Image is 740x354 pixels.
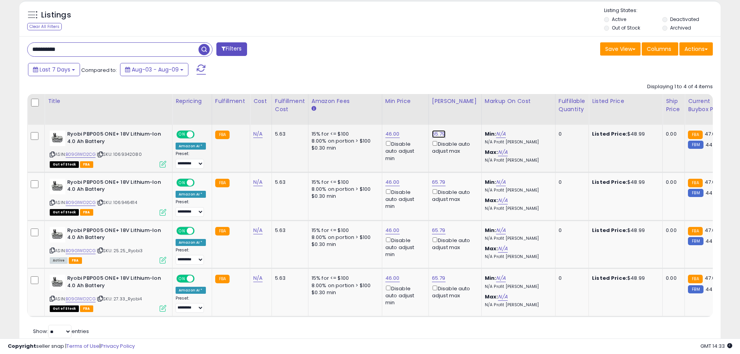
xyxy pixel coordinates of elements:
[176,199,206,217] div: Preset:
[66,342,99,350] a: Terms of Use
[41,10,71,21] h5: Listings
[592,130,627,138] b: Listed Price:
[485,140,549,145] p: N/A Profit [PERSON_NAME]
[432,97,478,105] div: [PERSON_NAME]
[312,282,376,289] div: 8.00% on portion > $100
[670,24,691,31] label: Archived
[688,97,728,113] div: Current Buybox Price
[559,131,583,138] div: 0
[312,289,376,296] div: $0.30 min
[485,293,498,300] b: Max:
[679,42,713,56] button: Actions
[312,145,376,152] div: $0.30 min
[48,97,169,105] div: Title
[275,275,302,282] div: 5.63
[81,66,117,74] span: Compared to:
[176,296,206,313] div: Preset:
[432,284,475,299] div: Disable auto adjust max
[97,151,142,157] span: | SKU: 1069342080
[275,227,302,234] div: 5.63
[496,178,505,186] a: N/A
[688,237,703,245] small: FBM
[66,248,96,254] a: B09G1WD2CG
[8,342,36,350] strong: Copyright
[67,179,162,195] b: Ryobi PBP005 ONE+ 18V Lithium-Ion 4.0 Ah Battery
[97,199,137,206] span: | SKU: 1069464114
[485,284,549,289] p: N/A Profit [PERSON_NAME]
[432,130,446,138] a: 65.79
[592,274,627,282] b: Listed Price:
[176,143,206,150] div: Amazon AI *
[385,236,423,258] div: Disable auto adjust min
[215,131,230,139] small: FBA
[485,148,498,156] b: Max:
[592,178,627,186] b: Listed Price:
[97,296,142,302] span: | SKU: 27.33_Ryobi4
[312,186,376,193] div: 8.00% on portion > $100
[705,274,719,282] span: 47.04
[50,257,68,264] span: All listings currently available for purchase on Amazon
[193,227,206,234] span: OFF
[176,191,206,198] div: Amazon AI *
[28,63,80,76] button: Last 7 Days
[50,209,79,216] span: All listings that are currently out of stock and unavailable for purchase on Amazon
[66,151,96,158] a: B09G1WD2CG
[705,227,719,234] span: 47.04
[385,274,400,282] a: 46.00
[253,97,268,105] div: Cost
[275,131,302,138] div: 5.63
[688,141,703,149] small: FBM
[647,45,671,53] span: Columns
[592,131,656,138] div: $48.99
[253,178,263,186] a: N/A
[385,188,423,210] div: Disable auto adjust min
[67,131,162,147] b: Ryobi PBP005 ONE+ 18V Lithium-Ion 4.0 Ah Battery
[705,130,719,138] span: 47.04
[666,131,679,138] div: 0.00
[612,24,640,31] label: Out of Stock
[498,148,507,156] a: N/A
[559,97,585,113] div: Fulfillable Quantity
[666,227,679,234] div: 0.00
[666,97,681,113] div: Ship Price
[312,275,376,282] div: 15% for <= $100
[559,179,583,186] div: 0
[485,302,549,308] p: N/A Profit [PERSON_NAME]
[215,227,230,235] small: FBA
[432,236,475,251] div: Disable auto adjust max
[312,131,376,138] div: 15% for <= $100
[496,130,505,138] a: N/A
[592,275,656,282] div: $48.99
[481,94,555,125] th: The percentage added to the cost of goods (COGS) that forms the calculator for Min & Max prices.
[33,328,89,335] span: Show: entries
[432,274,446,282] a: 65.79
[312,234,376,241] div: 8.00% on portion > $100
[592,227,627,234] b: Listed Price:
[215,97,247,105] div: Fulfillment
[688,275,702,283] small: FBA
[385,140,423,162] div: Disable auto adjust min
[176,287,206,294] div: Amazon AI *
[559,227,583,234] div: 0
[705,237,712,245] span: 44
[642,42,678,56] button: Columns
[120,63,188,76] button: Aug-03 - Aug-09
[80,161,93,168] span: FBA
[485,178,496,186] b: Min:
[50,131,166,167] div: ASIN:
[485,158,549,163] p: N/A Profit [PERSON_NAME]
[312,97,379,105] div: Amazon Fees
[176,248,206,265] div: Preset:
[432,227,446,234] a: 65.79
[312,227,376,234] div: 15% for <= $100
[647,83,713,91] div: Displaying 1 to 4 of 4 items
[496,227,505,234] a: N/A
[101,342,135,350] a: Privacy Policy
[592,97,659,105] div: Listed Price
[604,7,721,14] p: Listing States:
[312,241,376,248] div: $0.30 min
[275,179,302,186] div: 5.63
[559,275,583,282] div: 0
[80,209,93,216] span: FBA
[498,293,507,301] a: N/A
